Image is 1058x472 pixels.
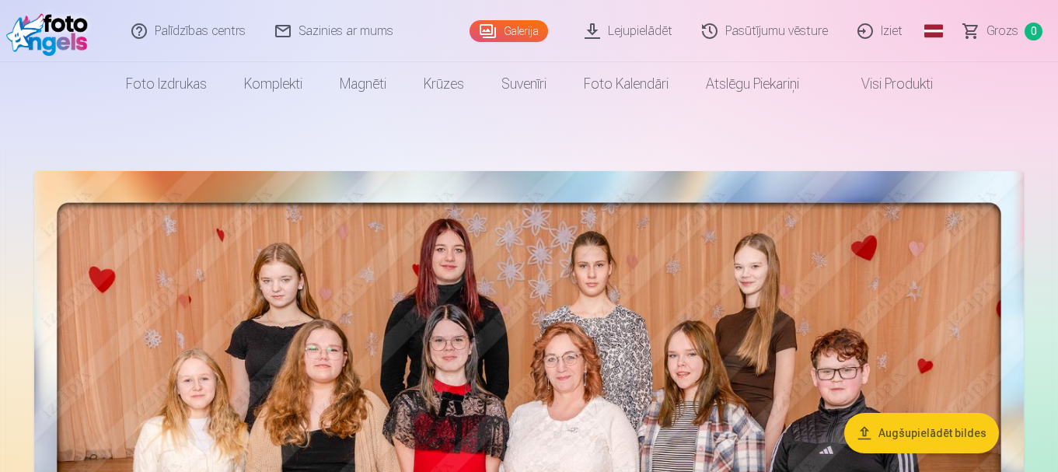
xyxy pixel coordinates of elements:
[405,62,483,106] a: Krūzes
[6,6,96,56] img: /fa1
[225,62,321,106] a: Komplekti
[1025,23,1042,40] span: 0
[470,20,548,42] a: Galerija
[565,62,687,106] a: Foto kalendāri
[483,62,565,106] a: Suvenīri
[107,62,225,106] a: Foto izdrukas
[986,22,1018,40] span: Grozs
[844,413,999,453] button: Augšupielādēt bildes
[687,62,818,106] a: Atslēgu piekariņi
[321,62,405,106] a: Magnēti
[818,62,952,106] a: Visi produkti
